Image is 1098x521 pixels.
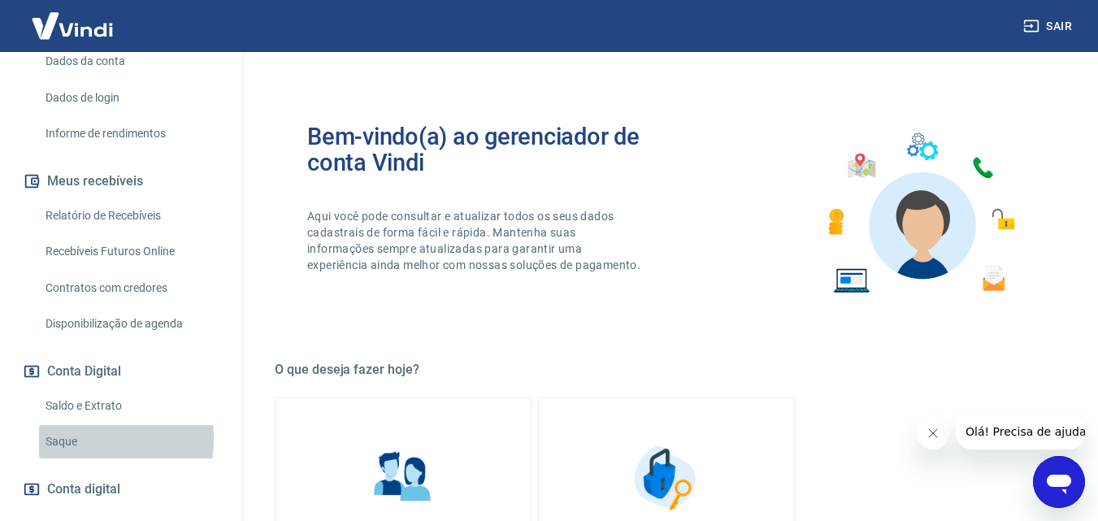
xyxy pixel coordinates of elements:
[20,1,125,50] img: Vindi
[626,437,707,519] img: Segurança
[39,45,224,78] a: Dados da conta
[39,307,224,341] a: Disponibilização de agenda
[20,471,224,507] a: Conta digital
[39,389,224,423] a: Saldo e Extrato
[956,414,1085,449] iframe: Mensagem da empresa
[362,437,444,519] img: Informações pessoais
[39,271,224,305] a: Contratos com credores
[47,478,120,501] span: Conta digital
[1033,456,1085,508] iframe: Botão para abrir a janela de mensagens
[20,163,224,199] button: Meus recebíveis
[307,124,667,176] h2: Bem-vindo(a) ao gerenciador de conta Vindi
[10,11,137,24] span: Olá! Precisa de ajuda?
[39,117,224,150] a: Informe de rendimentos
[39,235,224,268] a: Recebíveis Futuros Online
[20,354,224,389] button: Conta Digital
[814,124,1026,303] img: Imagem de um avatar masculino com diversos icones exemplificando as funcionalidades do gerenciado...
[275,362,1059,378] h5: O que deseja fazer hoje?
[39,199,224,232] a: Relatório de Recebíveis
[307,208,644,273] p: Aqui você pode consultar e atualizar todos os seus dados cadastrais de forma fácil e rápida. Mant...
[39,81,224,115] a: Dados de login
[1020,11,1078,41] button: Sair
[39,425,224,458] a: Saque
[917,417,949,449] iframe: Fechar mensagem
